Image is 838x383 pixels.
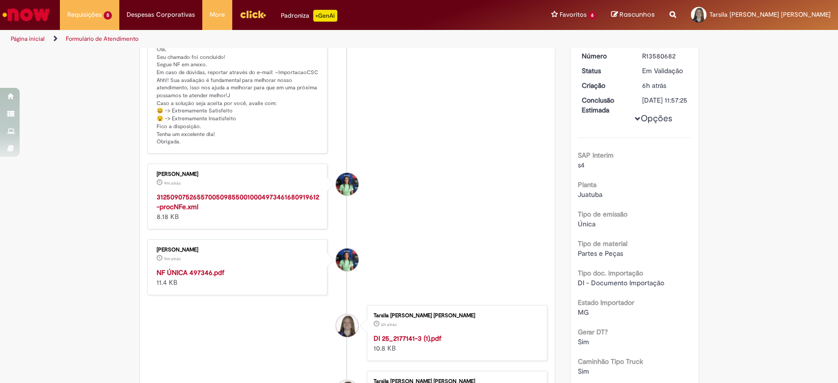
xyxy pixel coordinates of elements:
div: Em Validação [642,66,688,76]
div: 11.4 KB [157,268,320,287]
a: NF ÚNICA 497346.pdf [157,268,224,277]
a: Rascunhos [611,10,655,20]
span: Única [578,219,595,228]
div: 30/09/2025 10:57:21 [642,81,688,90]
div: Tarsila [PERSON_NAME] [PERSON_NAME] [374,313,537,319]
span: 5 [104,11,112,20]
span: MG [578,308,589,317]
img: click_logo_yellow_360x200.png [240,7,266,22]
b: Estado Importador [578,298,634,307]
div: Camila Marques Da Silva [336,248,358,271]
div: [PERSON_NAME] [157,171,320,177]
span: Requisições [67,10,102,20]
a: Página inicial [11,35,45,43]
span: 9m atrás [164,180,181,186]
span: Sim [578,367,589,376]
dt: Número [574,51,635,61]
div: 10.8 KB [374,333,537,353]
span: 6h atrás [381,322,397,328]
b: Tipo de material [578,239,627,248]
span: Sim [578,337,589,346]
span: Partes e Peças [578,249,623,258]
b: Planta [578,180,596,189]
dt: Criação [574,81,635,90]
p: +GenAi [313,10,337,22]
div: [PERSON_NAME] [157,247,320,253]
b: Tipo de emissão [578,210,627,219]
b: Caminhão Tipo Truck [578,357,643,366]
span: Juatuba [578,190,602,199]
time: 30/09/2025 10:54:56 [381,322,397,328]
time: 30/09/2025 16:55:48 [164,256,181,262]
ul: Trilhas de página [7,30,551,48]
time: 30/09/2025 16:55:52 [164,180,181,186]
span: s4 [578,161,585,169]
span: More [210,10,225,20]
a: DI 25_2177141-3 (1).pdf [374,334,441,343]
b: SAP Interim [578,151,614,160]
dt: Status [574,66,635,76]
div: R13580682 [642,51,688,61]
div: Camila Marques Da Silva [336,173,358,195]
b: Tipo doc. importação [578,269,643,277]
span: 6 [588,11,596,20]
a: 31250907526557005098550010004973461680919612-procNFe.xml [157,192,319,211]
p: Olá, Seu chamado foi concluído! Segue NF em anexo. Em caso de dúvidas, reportar através do e-mail... [157,46,320,146]
span: Favoritos [559,10,586,20]
span: 6h atrás [642,81,666,90]
span: Rascunhos [620,10,655,19]
span: Despesas Corporativas [127,10,195,20]
div: [DATE] 11:57:25 [642,95,688,105]
b: Gerar DT? [578,328,608,336]
div: Tarsila Fernanda Arroyo Gabriel [336,314,358,337]
img: ServiceNow [1,5,52,25]
span: 9m atrás [164,256,181,262]
time: 30/09/2025 10:57:21 [642,81,666,90]
span: Tarsila [PERSON_NAME] [PERSON_NAME] [709,10,831,19]
div: 8.18 KB [157,192,320,221]
div: Padroniza [281,10,337,22]
a: Formulário de Atendimento [66,35,138,43]
dt: Conclusão Estimada [574,95,635,115]
span: DI - Documento Importação [578,278,664,287]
